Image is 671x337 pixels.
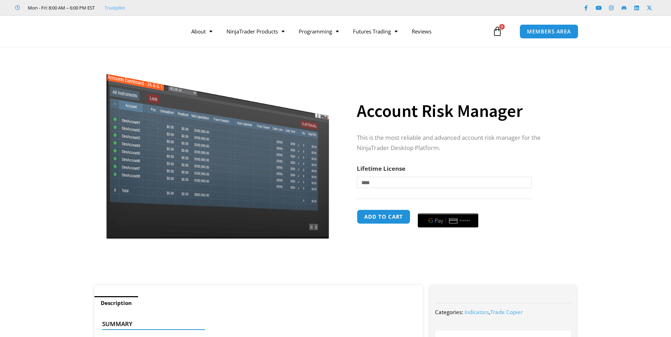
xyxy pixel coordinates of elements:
a: Indicators [465,308,489,316]
h1: Account Risk Manager [357,99,563,123]
span: Mon - Fri: 8:00 AM – 6:00 PM EST [26,4,95,12]
button: Buy with GPay [418,213,478,227]
a: Programming [292,23,346,39]
button: Add to cart [357,210,410,224]
a: Trustpilot [105,4,125,12]
iframe: Secure payment input frame [416,208,480,209]
a: About [184,23,219,39]
span: 0 [499,24,505,30]
a: Description [94,296,138,310]
a: Reviews [405,23,439,39]
a: Clear options [357,192,368,196]
a: NinjaTrader Products [219,23,292,39]
img: LogoAI | Affordable Indicators – NinjaTrader [83,19,159,44]
a: MEMBERS AREA [520,24,578,39]
text: •••••• [460,218,470,223]
img: Screenshot 2024-08-26 15462845454 [104,59,331,239]
span: MEMBERS AREA [527,29,571,34]
a: 0 [482,21,513,42]
h4: Summary [102,320,410,327]
a: Trade Copier [490,308,523,316]
a: Futures Trading [346,23,405,39]
span: Categories: [435,308,463,316]
label: Lifetime License [357,164,405,173]
p: This is the most reliable and advanced account risk manager for the NinjaTrader Desktop Platform. [357,133,563,153]
nav: Menu [184,23,491,39]
span: , [465,308,523,316]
